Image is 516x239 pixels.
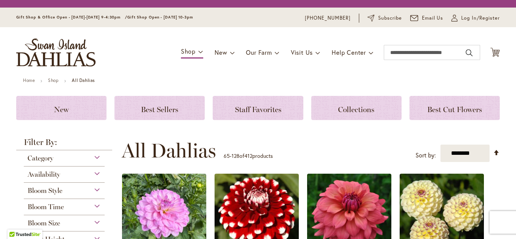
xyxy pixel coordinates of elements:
strong: All Dahlias [72,77,95,83]
span: New [54,105,69,114]
a: Email Us [410,14,443,22]
a: [PHONE_NUMBER] [305,14,351,22]
span: Availability [28,170,60,179]
a: New [16,96,107,120]
span: New [215,48,227,56]
span: Collections [338,105,374,114]
span: Email Us [422,14,443,22]
label: Sort by: [416,148,436,162]
span: Staff Favorites [235,105,281,114]
span: Bloom Style [28,187,62,195]
span: Log In/Register [461,14,500,22]
a: Log In/Register [451,14,500,22]
span: Our Farm [246,48,272,56]
button: Search [466,47,473,59]
span: 412 [244,152,252,159]
a: Best Cut Flowers [409,96,500,120]
span: Help Center [332,48,366,56]
a: Collections [311,96,402,120]
iframe: Launch Accessibility Center [6,212,27,233]
span: Shop [181,47,196,55]
span: Subscribe [378,14,402,22]
span: Bloom Size [28,219,60,227]
p: - of products [224,150,273,162]
a: Subscribe [368,14,402,22]
span: All Dahlias [122,139,216,162]
span: 128 [232,152,239,159]
span: Gift Shop & Office Open - [DATE]-[DATE] 9-4:30pm / [16,15,127,20]
a: Shop [48,77,59,83]
span: Visit Us [291,48,313,56]
span: Category [28,154,53,162]
span: Bloom Time [28,203,64,211]
span: Best Cut Flowers [427,105,482,114]
a: Home [23,77,35,83]
a: Staff Favorites [213,96,303,120]
span: Best Sellers [141,105,178,114]
a: store logo [16,39,96,66]
strong: Filter By: [16,138,112,150]
a: Best Sellers [114,96,205,120]
span: 65 [224,152,230,159]
span: Gift Shop Open - [DATE] 10-3pm [127,15,193,20]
